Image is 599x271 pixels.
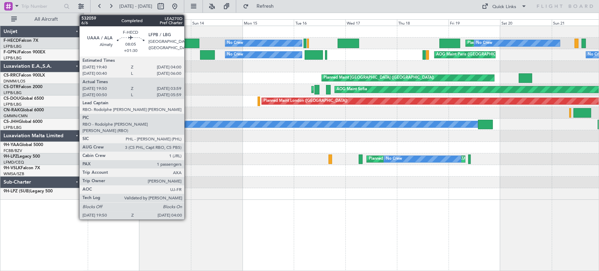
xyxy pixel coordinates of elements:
div: Quick Links [492,4,516,11]
a: WMSA/SZB [4,171,24,177]
span: F-HECD [4,39,19,43]
div: [DATE] [85,14,97,20]
div: Planned Maint [GEOGRAPHIC_DATA] ([GEOGRAPHIC_DATA]) [109,119,219,130]
span: F-GPNJ [4,50,19,54]
div: Sun 14 [191,19,242,26]
a: 9H-LPZLegacy 500 [4,154,40,159]
span: Refresh [250,4,280,9]
span: CS-DOU [4,97,20,101]
div: Owner [146,119,158,130]
div: AOG Maint Paris ([GEOGRAPHIC_DATA]) [117,49,190,60]
a: CS-JHHGlobal 6000 [4,120,42,124]
div: Wed 17 [345,19,397,26]
div: Fri 19 [448,19,500,26]
a: CS-RRCFalcon 900LX [4,73,45,78]
span: CS-JHH [4,120,19,124]
a: F-HECDFalcon 7X [4,39,38,43]
a: FCBB/BZV [4,148,22,153]
span: CN-RAK [4,108,20,112]
div: No Crew [227,49,243,60]
a: DNMM/LOS [4,79,25,84]
div: Planned Maint London ([GEOGRAPHIC_DATA]) [264,96,347,106]
a: F-GPNJFalcon 900EX [4,50,45,54]
a: 9H-VSLKFalcon 7X [4,166,40,170]
a: CN-RAKGlobal 6000 [4,108,44,112]
div: Tue 16 [294,19,345,26]
div: No Crew [476,38,492,48]
a: GMMN/CMN [4,113,28,119]
a: LFPB/LBG [4,90,22,95]
a: LFPB/LBG [4,102,22,107]
a: LFMD/CEQ [4,160,24,165]
button: Refresh [240,1,282,12]
div: Planned [GEOGRAPHIC_DATA] ([GEOGRAPHIC_DATA]) [368,154,468,164]
button: Quick Links [478,1,530,12]
div: Planned Maint [GEOGRAPHIC_DATA] ([GEOGRAPHIC_DATA]) [324,73,434,83]
a: LFPB/LBG [4,55,22,61]
div: Thu 18 [397,19,448,26]
span: CS-RRC [4,73,19,78]
div: AOG Maint Paris ([GEOGRAPHIC_DATA]) [436,49,510,60]
span: 9H-LPZ [4,154,18,159]
input: Trip Number [21,1,62,12]
span: 9H-LPZ (SUB) [4,189,30,193]
a: LFPB/LBG [4,44,22,49]
span: 9H-VSLK [4,166,21,170]
a: LFPB/LBG [4,125,22,130]
div: Planned Maint [GEOGRAPHIC_DATA] ([GEOGRAPHIC_DATA]) [160,96,271,106]
div: Sat 20 [500,19,552,26]
a: 9H-LPZ (SUB)Legacy 500 [4,189,53,193]
span: [DATE] - [DATE] [119,3,152,9]
div: Fri 12 [88,19,139,26]
div: No Crew [386,154,402,164]
div: Mon 15 [242,19,294,26]
div: Planned Maint Cannes ([GEOGRAPHIC_DATA]) [171,154,254,164]
div: Planned Maint [GEOGRAPHIC_DATA] ([GEOGRAPHIC_DATA]) [467,38,578,48]
div: No Crew [227,38,243,48]
div: AOG Maint Sofia [337,84,367,95]
a: CS-DOUGlobal 6500 [4,97,44,101]
span: 9H-YAA [4,143,19,147]
div: Sat 13 [139,19,191,26]
a: 9H-YAAGlobal 5000 [4,143,43,147]
span: CS-DTR [4,85,19,89]
a: CS-DTRFalcon 2000 [4,85,42,89]
span: All Aircraft [18,17,74,22]
button: All Aircraft [8,14,76,25]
